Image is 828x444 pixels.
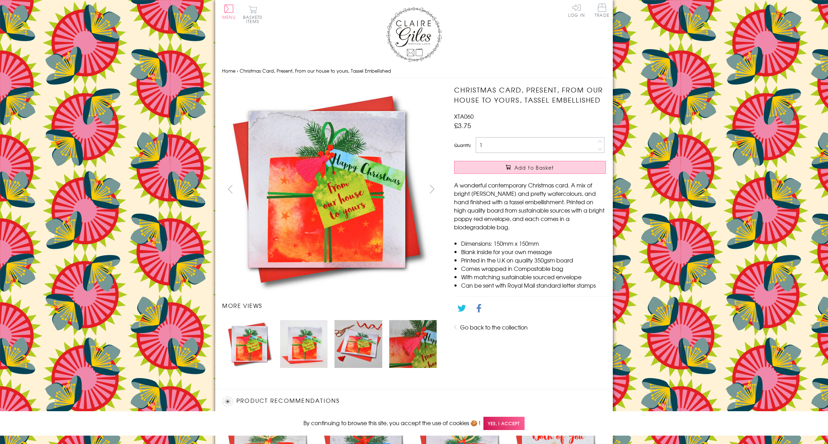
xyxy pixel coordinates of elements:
li: Can be sent with Royal Mail standard letter stamps [461,281,606,289]
li: Blank inside for your own message [461,247,606,256]
span: Yes, I accept [483,417,525,430]
span: Add to Basket [514,164,554,171]
img: Christmas Card, Present, From our house to yours, Tassel Embellished [389,320,437,368]
a: Home [222,67,235,74]
a: Trade [595,3,609,18]
button: next [424,181,440,197]
nav: breadcrumbs [222,64,606,78]
button: Menu [222,5,236,19]
span: 0 items [246,14,262,24]
img: Christmas Card, Present, From our house to yours, Tassel Embellished [334,320,382,368]
span: £3.75 [454,120,471,130]
p: A wonderful contemporary Christmas card. A mix of bright [PERSON_NAME] and pretty watercolours, a... [454,181,606,231]
h2: Product recommendations [222,396,606,407]
label: Quantity [454,142,471,148]
a: Log In [568,3,585,17]
li: Dimensions: 150mm x 150mm [461,239,606,247]
li: Carousel Page 4 [386,317,440,371]
img: Christmas Card, Present, From our house to yours, Tassel Embellished [440,85,649,294]
span: › [237,67,238,74]
li: Comes wrapped in Compostable bag [461,264,606,273]
ul: Carousel Pagination [222,317,440,371]
li: Carousel Page 2 [277,317,331,371]
button: prev [222,181,238,197]
li: Carousel Page 3 [331,317,385,371]
span: Menu [222,14,236,20]
img: Christmas Card, Present, From our house to yours, Tassel Embellished [226,320,273,368]
img: Christmas Card, Present, From our house to yours, Tassel Embellished [222,85,431,294]
li: Carousel Page 1 (Current Slide) [222,317,277,371]
h1: Christmas Card, Present, From our house to yours, Tassel Embellished [454,85,606,105]
h3: More views [222,301,440,310]
span: XTA060 [454,112,474,120]
button: Basket0 items [243,6,262,23]
img: Claire Giles Greetings Cards [386,7,442,62]
li: Printed in the U.K on quality 350gsm board [461,256,606,264]
button: Add to Basket [454,161,606,174]
span: Christmas Card, Present, From our house to yours, Tassel Embellished [240,67,391,74]
img: Christmas Card, Present, From our house to yours, Tassel Embellished [280,320,328,368]
li: With matching sustainable sourced envelope [461,273,606,281]
span: Trade [595,3,609,17]
a: Go back to the collection [460,323,528,331]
